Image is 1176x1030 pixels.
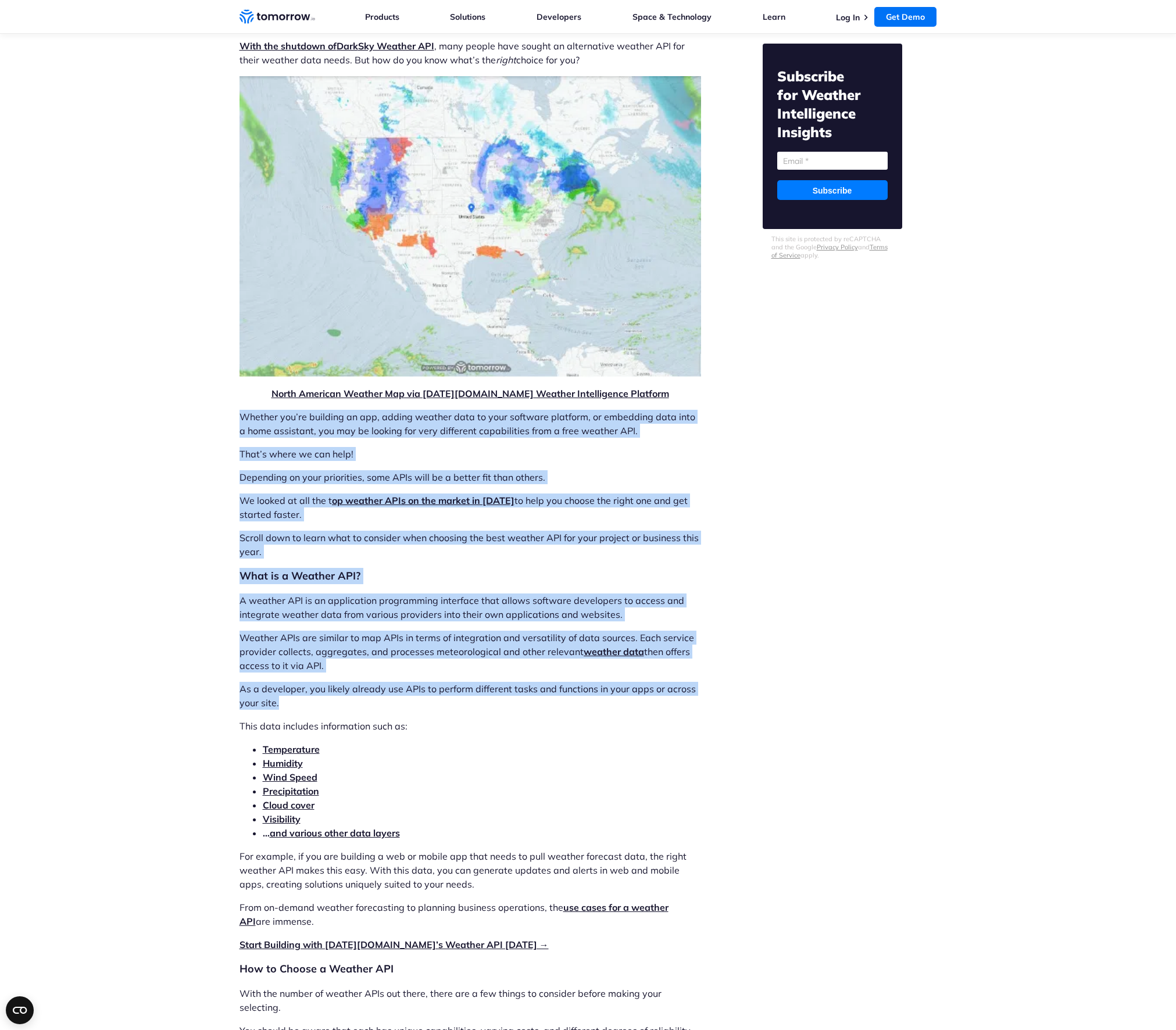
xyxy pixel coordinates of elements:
strong: … [263,827,400,839]
p: We looked at all the t to help you choose the right one and get started faster. [240,493,701,521]
p: Depending on your priorities, some APIs will be a better fit than others. [240,470,701,484]
a: Visibility [263,813,301,825]
a: weather data [584,646,644,657]
i: right [496,54,516,66]
h2: What is a Weather API? [240,568,701,584]
img: weather map - US [240,76,701,377]
p: From on-demand weather forecasting to planning business operations, the are immense. [240,900,701,928]
a: Precipitation [263,785,319,797]
a: Temperature [263,743,320,755]
a: With the shutdown ofDarkSky Weather API [240,40,434,52]
a: Solutions [450,12,485,22]
a: op weather APIs on the market in [DATE] [332,495,514,506]
input: Email * [777,152,888,170]
button: Open CMP widget [6,996,34,1024]
a: Terms of Service [771,243,888,259]
a: Learn [763,12,785,22]
a: use cases for a weather API [240,902,669,927]
p: Whether you’re building an app, adding weather data to your software platform, or embedding data ... [240,410,701,438]
p: For example, if you are building a web or mobile app that needs to pull weather forecast data, th... [240,849,701,891]
p: , many people have sought an alternative weather API for their weather data needs. But how do you... [240,39,701,67]
p: As a developer, you likely already use APIs to perform different tasks and functions in your apps... [240,682,701,710]
a: Developers [537,12,581,22]
input: Subscribe [777,180,888,200]
p: This site is protected by reCAPTCHA and the Google and apply. [771,235,893,259]
span: With the shutdown of [240,40,358,52]
a: Products [365,12,399,22]
h2: How to Choose a Weather API [240,961,701,977]
a: Privacy Policy [817,243,858,251]
p: Weather APIs are similar to map APIs in terms of integration and versatility of data sources. Eac... [240,631,701,673]
p: Scroll down to learn what to consider when choosing the best weather API for your project or busi... [240,531,701,559]
p: That’s where we can help! [240,447,701,461]
a: Space & Technology [632,12,712,22]
p: With the number of weather APIs out there, there are a few things to consider before making your ... [240,986,701,1014]
a: Wind Speed [263,771,317,783]
a: Cloud cover [263,799,314,811]
p: This data includes information such as: [240,719,701,733]
a: Home link [240,8,315,26]
p: A weather API is an application programming interface that allows software developers to access a... [240,593,701,621]
a: Start Building with [DATE][DOMAIN_NAME]’s Weather API [DATE] → [240,939,549,950]
h2: Subscribe for Weather Intelligence Insights [777,67,888,141]
a: and various other data layers [270,827,400,839]
a: Log In [836,12,860,23]
a: Humidity [263,757,303,769]
a: North American Weather Map via [DATE][DOMAIN_NAME] Weather Intelligence Platform [271,388,669,399]
b: Dark [337,40,358,52]
a: Get Demo [874,7,936,27]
